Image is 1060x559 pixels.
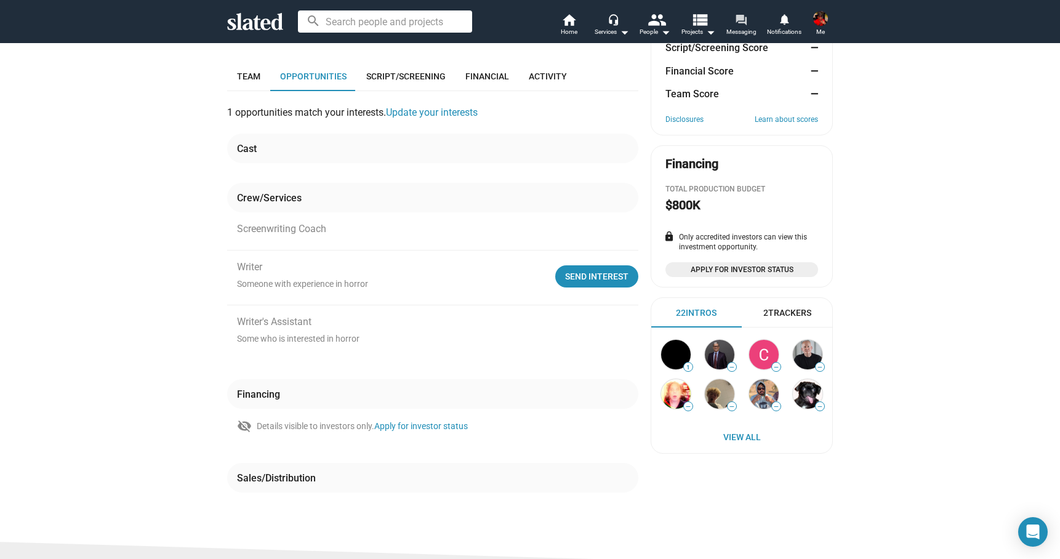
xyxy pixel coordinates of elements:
div: Open Intercom Messenger [1018,517,1048,547]
span: Screenwriting Coach [237,222,326,235]
span: Me [816,25,825,39]
a: Team [227,62,270,91]
div: Services [595,25,629,39]
mat-icon: people [648,10,665,28]
button: Services [590,12,633,39]
img: James Marcus [705,340,734,369]
img: Franco Pulice [813,11,828,26]
img: Clarence Gorski [749,340,779,369]
div: Someone with experience in horror [237,278,540,290]
dt: Financial Score [665,65,734,78]
span: Script/Screening [366,71,446,81]
a: Script/Screening [356,62,456,91]
button: Franco PuliceMe [806,9,835,41]
mat-icon: forum [735,14,747,25]
img: Harshil Shah [749,379,779,409]
img: Tate Graham [705,379,734,409]
span: — [684,403,693,410]
dt: Script/Screening Score [665,41,768,54]
a: Notifications [763,12,806,39]
a: Update your interests [386,107,478,118]
button: Projects [677,12,720,39]
button: People [633,12,677,39]
span: Apply for Investor Status [673,263,811,276]
mat-icon: lock [664,231,675,242]
div: Financing [237,388,280,401]
div: Sales/Distribution [237,472,316,485]
div: 22 Intros [676,307,717,319]
a: Opportunities [270,62,356,91]
div: 1 opportunities match your interests. [227,106,638,134]
mat-icon: visibility_off [237,419,252,433]
span: Writer's Assistant [237,315,311,328]
mat-icon: notifications [778,13,790,25]
mat-icon: arrow_drop_down [617,25,632,39]
mat-icon: home [561,12,576,27]
dd: — [806,41,818,54]
div: Financing [665,156,718,172]
span: 1 [684,364,693,371]
img: Sharon Bruneau [793,379,822,409]
span: Projects [681,25,715,39]
mat-icon: view_list [691,10,709,28]
span: Opportunities [280,71,347,81]
mat-icon: arrow_drop_down [658,25,673,39]
span: — [816,403,824,410]
div: People [640,25,670,39]
a: Apply for Investor Status [665,262,818,277]
span: Home [561,25,577,39]
span: Team [237,71,260,81]
span: Messaging [726,25,757,39]
div: Details visible to investors only. [257,420,468,432]
span: Writer [237,260,262,273]
img: JJ McKeever [793,340,822,369]
a: Disclosures [665,115,704,125]
span: Financial [465,71,509,81]
span: View All [664,426,820,448]
a: Messaging [720,12,763,39]
dd: — [806,65,818,78]
div: Crew/Services [237,191,302,204]
img: Tom Miller [661,379,691,409]
div: 2 Trackers [763,307,811,319]
div: Cast [237,142,257,155]
span: — [728,403,736,410]
div: Total Production budget [665,185,818,195]
span: — [772,364,781,371]
div: Some who is interested in horror [237,333,624,345]
img: Jessica Frew [661,340,691,369]
a: Financial [456,62,519,91]
mat-icon: headset_mic [608,14,619,25]
span: Notifications [767,25,801,39]
a: View All [654,426,830,448]
a: Learn about scores [755,115,818,125]
mat-icon: arrow_drop_down [703,25,718,39]
span: — [772,403,781,410]
dt: Team Score [665,87,719,100]
span: Activity [529,71,567,81]
h2: $800K [665,197,701,214]
span: — [816,364,824,371]
div: Send Interest [565,265,628,288]
a: Activity [519,62,577,91]
button: Send Interest [555,265,638,288]
div: Only accredited investors can view this investment opportunity. [665,233,818,252]
a: Home [547,12,590,39]
input: Search people and projects [298,10,472,33]
dd: — [806,87,818,100]
span: — [728,364,736,371]
a: Apply for investor status [374,421,468,431]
